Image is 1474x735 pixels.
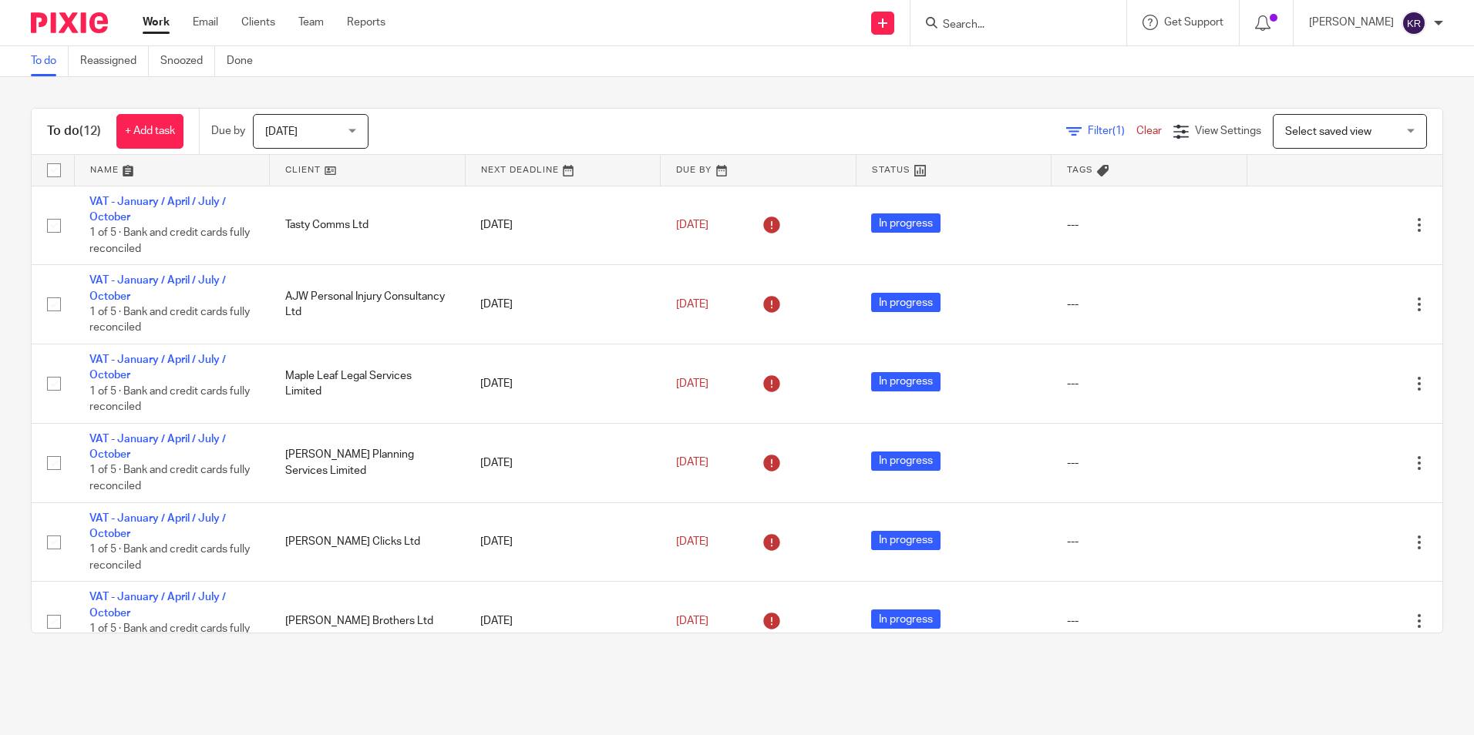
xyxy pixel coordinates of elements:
[1195,126,1261,136] span: View Settings
[465,265,661,344] td: [DATE]
[270,502,466,582] td: [PERSON_NAME] Clicks Ltd
[676,616,708,626] span: [DATE]
[79,125,101,137] span: (12)
[1067,376,1232,391] div: ---
[298,15,324,30] a: Team
[1112,126,1125,136] span: (1)
[465,344,661,424] td: [DATE]
[676,458,708,468] span: [DATE]
[241,15,275,30] a: Clients
[465,423,661,502] td: [DATE]
[871,293,941,312] span: In progress
[871,531,941,550] span: In progress
[89,623,250,650] span: 1 of 5 · Bank and credit cards fully reconciled
[1285,126,1371,137] span: Select saved view
[676,299,708,310] span: [DATE]
[676,378,708,389] span: [DATE]
[270,265,466,344] td: AJW Personal Injury Consultancy Ltd
[1067,297,1232,312] div: ---
[1067,613,1232,629] div: ---
[465,502,661,582] td: [DATE]
[89,307,250,334] span: 1 of 5 · Bank and credit cards fully reconciled
[89,465,250,492] span: 1 of 5 · Bank and credit cards fully reconciled
[89,513,226,539] a: VAT - January / April / July / October
[270,186,466,265] td: Tasty Comms Ltd
[1309,15,1394,30] p: [PERSON_NAME]
[1136,126,1162,136] a: Clear
[270,582,466,661] td: [PERSON_NAME] Brothers Ltd
[941,18,1080,32] input: Search
[47,123,101,139] h1: To do
[160,46,215,76] a: Snoozed
[1402,11,1426,35] img: svg%3E
[89,592,226,618] a: VAT - January / April / July / October
[1164,17,1223,28] span: Get Support
[265,126,298,137] span: [DATE]
[465,186,661,265] td: [DATE]
[1067,455,1232,471] div: ---
[270,423,466,502] td: [PERSON_NAME] Planning Services Limited
[89,386,250,413] span: 1 of 5 · Bank and credit cards fully reconciled
[871,609,941,629] span: In progress
[193,15,218,30] a: Email
[347,15,385,30] a: Reports
[89,275,226,301] a: VAT - January / April / July / October
[143,15,170,30] a: Work
[1067,217,1232,233] div: ---
[31,12,108,33] img: Pixie
[80,46,149,76] a: Reassigned
[227,46,264,76] a: Done
[116,114,183,149] a: + Add task
[871,451,941,471] span: In progress
[1067,166,1093,174] span: Tags
[89,227,250,254] span: 1 of 5 · Bank and credit cards fully reconciled
[871,213,941,233] span: In progress
[89,545,250,572] span: 1 of 5 · Bank and credit cards fully reconciled
[31,46,69,76] a: To do
[89,354,226,381] a: VAT - January / April / July / October
[1067,534,1232,549] div: ---
[89,196,226,223] a: VAT - January / April / July / October
[676,220,708,230] span: [DATE]
[465,582,661,661] td: [DATE]
[211,123,245,139] p: Due by
[1088,126,1136,136] span: Filter
[676,536,708,547] span: [DATE]
[871,372,941,391] span: In progress
[89,434,226,460] a: VAT - January / April / July / October
[270,344,466,424] td: Maple Leaf Legal Services Limited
